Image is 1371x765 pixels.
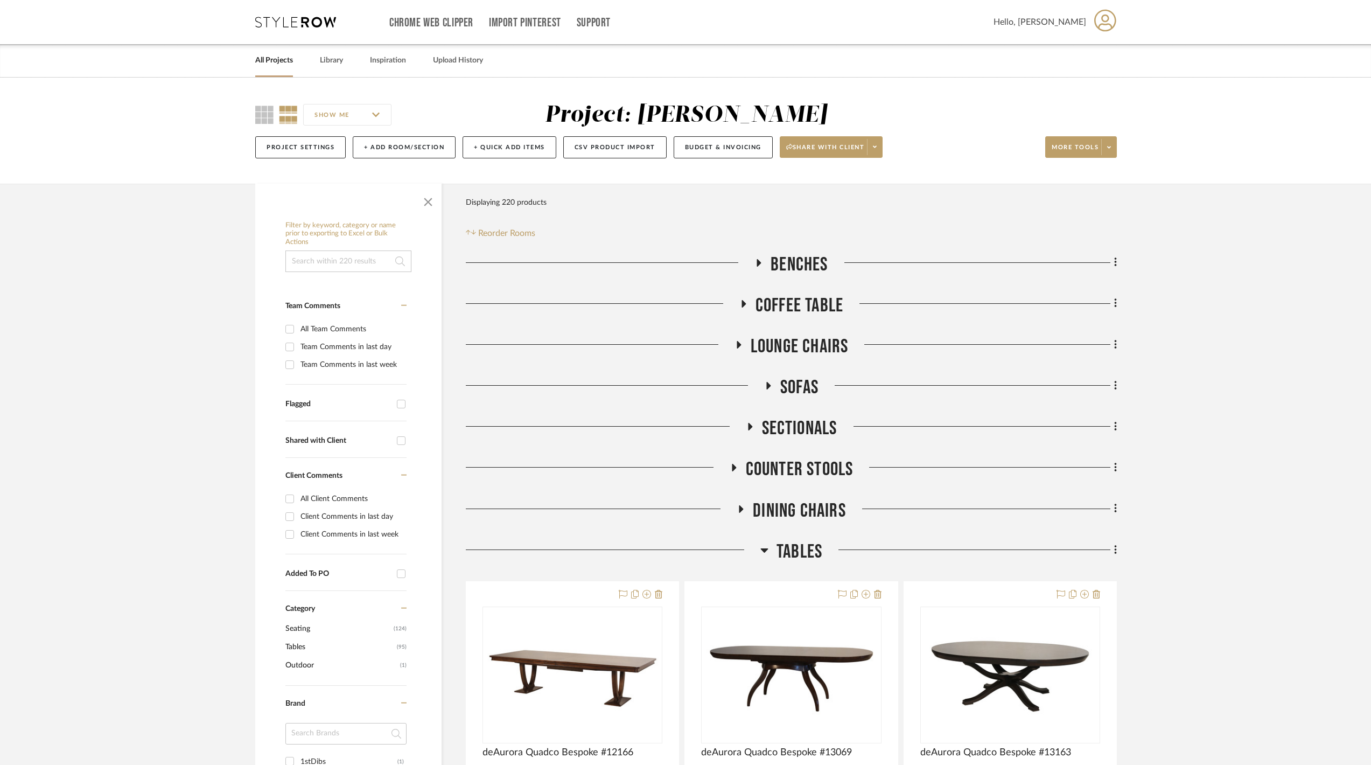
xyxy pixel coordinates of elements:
[394,620,407,637] span: (124)
[370,53,406,68] a: Inspiration
[771,253,828,276] span: Benches
[994,16,1086,29] span: Hello, [PERSON_NAME]
[255,136,346,158] button: Project Settings
[300,356,404,373] div: Team Comments in last week
[300,490,404,507] div: All Client Comments
[285,656,397,674] span: Outdoor
[762,417,837,440] span: Sectionals
[702,607,880,743] div: 0
[285,620,391,638] span: Seating
[489,18,561,27] a: Import Pinterest
[285,251,411,272] input: Search within 220 results
[255,53,293,68] a: All Projects
[777,540,822,564] span: Tables
[466,192,547,213] div: Displaying 220 products
[463,136,556,158] button: + Quick Add Items
[285,569,391,579] div: Added To PO
[478,227,535,240] span: Reorder Rooms
[397,638,407,656] span: (95)
[1045,136,1117,158] button: More tools
[753,499,846,523] span: Dining Chairs
[780,376,819,399] span: Sofas
[300,321,404,338] div: All Team Comments
[1052,143,1099,159] span: More tools
[756,294,843,317] span: Coffee Table
[482,747,633,759] span: deAurora Quadco Bespoke #12166
[300,508,404,525] div: Client Comments in last day
[433,53,483,68] a: Upload History
[484,625,661,725] img: deAurora Quadco Bespoke #12166
[285,472,342,479] span: Client Comments
[285,604,315,614] span: Category
[300,526,404,543] div: Client Comments in last week
[285,400,391,409] div: Flagged
[921,625,1099,725] img: deAurora Quadco Bespoke #13163
[466,227,535,240] button: Reorder Rooms
[746,458,854,481] span: Counter Stools
[483,607,662,743] div: 0
[285,302,340,310] span: Team Comments
[577,18,611,27] a: Support
[701,747,852,759] span: deAurora Quadco Bespoke #13069
[285,221,411,247] h6: Filter by keyword, category or name prior to exporting to Excel or Bulk Actions
[417,189,439,211] button: Close
[920,747,1071,759] span: deAurora Quadco Bespoke #13163
[545,104,827,127] div: Project: [PERSON_NAME]
[400,657,407,674] span: (1)
[353,136,456,158] button: + Add Room/Section
[563,136,667,158] button: CSV Product Import
[285,436,391,446] div: Shared with Client
[751,335,849,358] span: Lounge Chairs
[389,18,473,27] a: Chrome Web Clipper
[285,700,305,707] span: Brand
[786,143,865,159] span: Share with client
[674,136,773,158] button: Budget & Invoicing
[285,723,407,745] input: Search Brands
[320,53,343,68] a: Library
[300,338,404,356] div: Team Comments in last day
[702,625,880,725] img: deAurora Quadco Bespoke #13069
[285,638,394,656] span: Tables
[780,136,883,158] button: Share with client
